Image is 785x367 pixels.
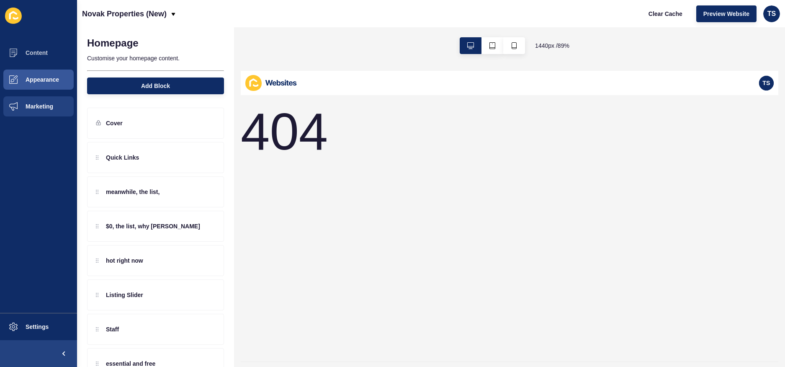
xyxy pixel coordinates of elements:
[696,5,757,22] button: Preview Website
[106,153,139,162] p: Quick Links
[106,188,160,196] p: meanwhile, the list,
[87,37,139,49] h1: Homepage
[641,5,690,22] button: Clear Cache
[106,256,143,265] p: hot right now
[106,325,119,333] p: Staff
[82,3,167,24] p: Novak Properties (New)
[703,10,749,18] span: Preview Website
[87,78,224,94] button: Add Block
[585,10,594,18] span: TS
[141,82,170,90] span: Add Block
[106,291,143,299] p: Listing Slider
[106,119,123,127] p: Cover
[535,41,569,50] span: 1440 px / 89 %
[106,222,200,230] p: $0, the list, why [PERSON_NAME]
[87,49,224,67] p: Customise your homepage content.
[767,10,776,18] span: TS
[649,10,682,18] span: Clear Cache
